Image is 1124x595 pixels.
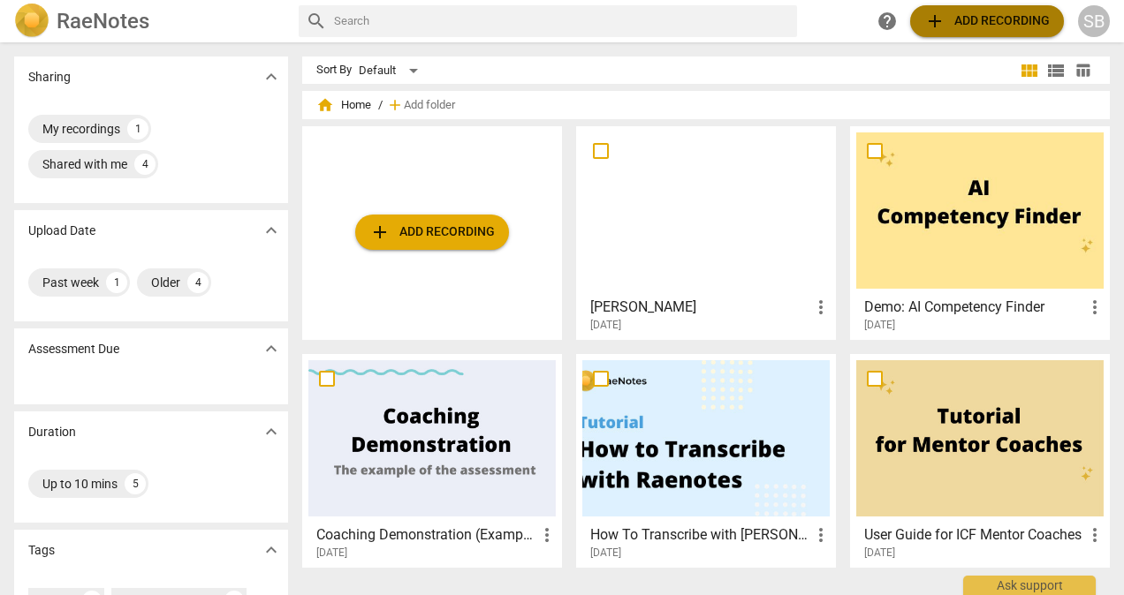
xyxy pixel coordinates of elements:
button: SB [1078,5,1110,37]
button: Show more [258,217,285,244]
span: [DATE] [864,546,895,561]
button: Show more [258,335,285,362]
span: add [386,96,404,114]
span: [DATE] [316,546,347,561]
p: Assessment Due [28,340,119,358]
a: LogoRaeNotes [14,4,285,39]
a: Coaching Demonstration (Example)[DATE] [308,360,556,560]
span: add [369,222,391,243]
button: Table view [1069,57,1096,84]
span: Add recording [369,222,495,243]
span: expand_more [261,220,282,241]
span: more_vert [536,524,558,546]
div: Past week [42,274,99,291]
a: Help [871,5,903,37]
img: Logo [14,4,49,39]
a: Demo: AI Competency Finder[DATE] [856,132,1104,332]
span: table_chart [1075,62,1091,79]
span: more_vert [810,524,832,546]
a: How To Transcribe with [PERSON_NAME][DATE] [582,360,830,560]
div: 5 [125,473,146,494]
input: Search [334,7,790,35]
span: / [378,99,383,112]
div: My recordings [42,120,120,138]
h3: Demo: AI Competency Finder [864,297,1084,318]
span: expand_more [261,539,282,561]
span: [DATE] [864,318,895,333]
h3: User Guide for ICF Mentor Coaches [864,524,1084,546]
a: User Guide for ICF Mentor Coaches[DATE] [856,360,1104,560]
span: search [306,11,327,32]
button: Show more [258,64,285,90]
div: Sort By [316,64,352,77]
span: home [316,96,334,114]
button: Tile view [1016,57,1043,84]
span: help [877,11,898,32]
a: [PERSON_NAME][DATE] [582,132,830,332]
p: Upload Date [28,222,95,240]
h2: RaeNotes [57,9,149,34]
span: more_vert [810,297,832,318]
span: view_module [1019,60,1040,81]
div: Up to 10 mins [42,475,118,493]
button: Upload [355,215,509,250]
div: 4 [134,154,156,175]
span: view_list [1045,60,1067,81]
p: Duration [28,423,76,441]
h3: How To Transcribe with RaeNotes [590,524,810,546]
span: [DATE] [590,546,621,561]
div: 1 [106,272,127,293]
span: more_vert [1084,524,1105,546]
div: Default [359,56,424,85]
p: Tags [28,541,55,560]
span: Home [316,96,371,114]
button: Show more [258,537,285,563]
div: Older [151,274,180,291]
span: more_vert [1084,297,1105,318]
span: Add recording [924,11,1050,32]
button: List view [1043,57,1069,84]
span: expand_more [261,338,282,359]
h3: Coaching Demonstration (Example) [316,524,536,546]
div: Ask support [963,576,1096,595]
div: Shared with me [42,155,127,173]
span: add [924,11,946,32]
div: 1 [127,118,148,139]
span: expand_more [261,421,282,442]
button: Upload [910,5,1064,37]
h3: Julia [590,297,810,318]
div: 4 [187,272,209,293]
p: Sharing [28,68,71,87]
span: expand_more [261,66,282,87]
span: Add folder [404,99,455,112]
button: Show more [258,418,285,445]
span: [DATE] [590,318,621,333]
